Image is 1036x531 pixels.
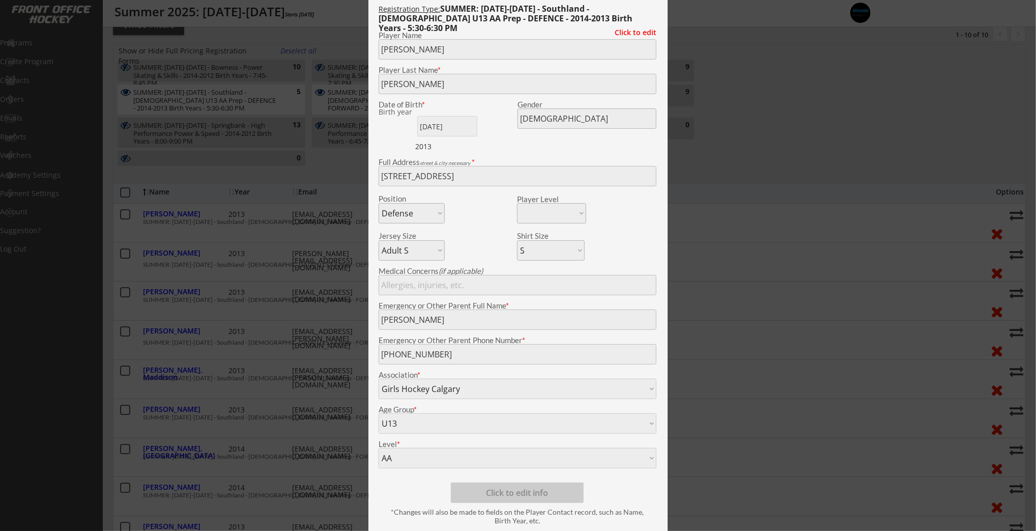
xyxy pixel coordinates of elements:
div: Gender [517,101,656,108]
div: Click to edit [607,29,656,36]
input: Allergies, injuries, etc. [379,275,656,295]
div: Player Name [379,32,656,39]
em: street & city necessary [420,160,470,166]
div: We are transitioning the system to collect and store date of birth instead of just birth year to ... [379,108,442,116]
input: Street, City, Province/State [379,166,656,186]
div: *Changes will also be made to fields on the Player Contact record, such as Name, Birth Year, etc. [384,508,651,525]
div: Birth year [379,108,442,116]
div: Association [379,371,656,379]
div: Jersey Size [379,232,431,240]
div: Player Last Name [379,66,656,74]
div: 2013 [415,142,479,152]
em: (if applicable) [439,266,483,275]
div: Position [379,195,431,203]
u: Registration Type: [379,4,440,14]
div: Date of Birth [379,101,445,108]
div: Age Group [379,406,656,413]
div: Emergency or Other Parent Full Name [379,302,656,310]
div: Shirt Size [517,232,569,240]
div: Full Address [379,158,656,166]
div: Emergency or Other Parent Phone Number [379,337,656,344]
div: Player Level [517,195,586,203]
strong: SUMMER: [DATE]-[DATE] - Southland - [DEMOGRAPHIC_DATA] U13 AA Prep - DEFENCE - 2014-2013 Birth Ye... [379,3,635,34]
div: Medical Concerns [379,267,656,275]
div: Level [379,440,656,448]
button: Click to edit info [451,483,584,503]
